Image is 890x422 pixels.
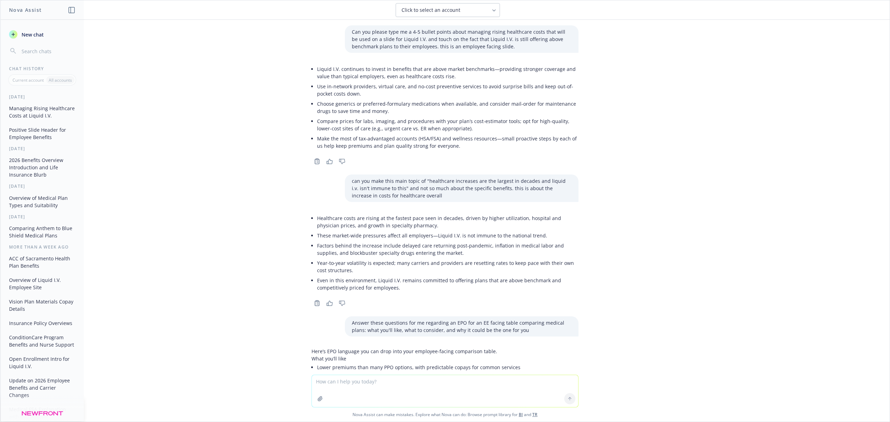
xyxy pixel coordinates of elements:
[519,412,523,417] a: BI
[402,7,460,14] span: Click to select an account
[1,66,84,72] div: Chat History
[314,300,320,306] svg: Copy to clipboard
[6,103,78,121] button: Managing Rising Healthcare Costs at Liquid I.V.
[6,353,78,372] button: Open Enrollment Intro for Liquid I.V.
[317,372,543,382] li: Access to a broad in-network provider list and nationwide emergency coverage
[13,77,44,83] p: Current account
[317,64,578,81] li: Liquid I.V. continues to invest in benefits that are above market benchmarks—providing stronger c...
[396,3,500,17] button: Click to select an account
[317,99,578,116] li: Choose generics or preferred-formulary medications when available, and consider mail-order for ma...
[317,116,578,133] li: Compare prices for labs, imaging, and procedures with your plan’s cost-estimator tools; opt for h...
[317,275,578,293] li: Even in this environment, Liquid I.V. remains committed to offering plans that are above benchmar...
[311,355,543,362] p: What you’ll like
[352,177,572,199] p: can you make this main topic of "healthcare increases are the largest in decades and liquid i.v. ...
[6,253,78,271] button: ACC of Sacramento Health Plan Benefits
[6,274,78,293] button: Overview of Liquid I.V. Employee Site
[317,133,578,151] li: Make the most of tax-advantaged accounts (HSA/FSA) and wellness resources—small proactive steps b...
[1,244,84,250] div: More than a week ago
[6,28,78,41] button: New chat
[20,46,75,56] input: Search chats
[6,124,78,143] button: Positive Slide Header for Employee Benefits
[1,94,84,100] div: [DATE]
[337,298,348,308] button: Thumbs down
[317,258,578,275] li: Year-to-year volatility is expected; many carriers and providers are resetting rates to keep pace...
[317,213,578,230] li: Healthcare costs are rising at the fastest pace seen in decades, driven by higher utilization, ho...
[317,230,578,241] li: These market-wide pressures affect all employers—Liquid I.V. is not immune to the national trend.
[6,154,78,180] button: 2026 Benefits Overview Introduction and Life Insurance Blurb
[1,214,84,220] div: [DATE]
[20,31,44,38] span: New chat
[6,375,78,401] button: Update on 2026 Employee Benefits and Carrier Changes
[352,28,572,50] p: Can you please type me a 4-5 bullet points about managing rising healthcare costs that will be us...
[314,158,320,164] svg: Copy to clipboard
[6,222,78,241] button: Comparing Anthem to Blue Shield Medical Plans
[317,241,578,258] li: Factors behind the increase include delayed care returning post‑pandemic, inflation in medical la...
[311,348,543,355] p: Here’s EPO language you can drop into your employee-facing comparison table.
[6,317,78,329] button: Insurance Policy Overviews
[352,319,572,334] p: Answer these questions for me regarding an EPO for an EE facing table comparing medical plans: wh...
[49,77,72,83] p: All accounts
[1,146,84,152] div: [DATE]
[6,296,78,315] button: Vision Plan Materials Copay Details
[337,156,348,166] button: Thumbs down
[532,412,537,417] a: TR
[3,407,887,422] span: Nova Assist can make mistakes. Explore what Nova can do: Browse prompt library for and
[6,192,78,211] button: Overview of Medical Plan Types and Suitability
[1,183,84,189] div: [DATE]
[6,332,78,350] button: ConditionCare Program Benefits and Nurse Support
[317,81,578,99] li: Use in-network providers, virtual care, and no-cost preventive services to avoid surprise bills a...
[9,6,42,14] h1: Nova Assist
[317,362,543,372] li: Lower premiums than many PPO options, with predictable copays for common services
